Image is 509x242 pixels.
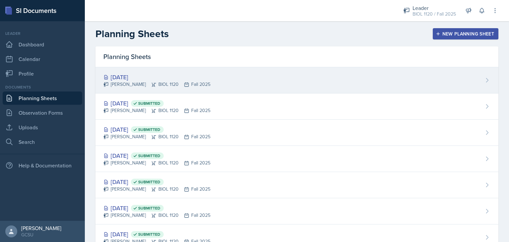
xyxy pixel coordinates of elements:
[95,46,498,67] div: Planning Sheets
[413,11,456,18] div: BIOL 1120 / Fall 2025
[103,133,210,140] div: [PERSON_NAME] BIOL 1120 Fall 2025
[103,125,210,134] div: [DATE]
[138,101,160,106] span: Submitted
[437,31,494,36] div: New Planning Sheet
[3,67,82,80] a: Profile
[138,179,160,185] span: Submitted
[138,206,160,211] span: Submitted
[95,198,498,224] a: [DATE] Submitted [PERSON_NAME]BIOL 1120Fall 2025
[433,28,498,39] button: New Planning Sheet
[138,232,160,237] span: Submitted
[103,230,210,239] div: [DATE]
[413,4,456,12] div: Leader
[103,99,210,108] div: [DATE]
[103,159,210,166] div: [PERSON_NAME] BIOL 1120 Fall 2025
[103,186,210,193] div: [PERSON_NAME] BIOL 1120 Fall 2025
[3,30,82,36] div: Leader
[3,38,82,51] a: Dashboard
[95,93,498,120] a: [DATE] Submitted [PERSON_NAME]BIOL 1120Fall 2025
[103,204,210,212] div: [DATE]
[3,159,82,172] div: Help & Documentation
[103,81,210,88] div: [PERSON_NAME] BIOL 1120 Fall 2025
[103,151,210,160] div: [DATE]
[3,52,82,66] a: Calendar
[103,212,210,219] div: [PERSON_NAME] BIOL 1120 Fall 2025
[103,107,210,114] div: [PERSON_NAME] BIOL 1120 Fall 2025
[3,91,82,105] a: Planning Sheets
[138,153,160,158] span: Submitted
[95,172,498,198] a: [DATE] Submitted [PERSON_NAME]BIOL 1120Fall 2025
[138,127,160,132] span: Submitted
[3,121,82,134] a: Uploads
[103,177,210,186] div: [DATE]
[3,84,82,90] div: Documents
[95,120,498,146] a: [DATE] Submitted [PERSON_NAME]BIOL 1120Fall 2025
[95,28,169,40] h2: Planning Sheets
[95,67,498,93] a: [DATE] [PERSON_NAME]BIOL 1120Fall 2025
[21,231,61,238] div: GCSU
[95,146,498,172] a: [DATE] Submitted [PERSON_NAME]BIOL 1120Fall 2025
[3,135,82,149] a: Search
[3,106,82,119] a: Observation Forms
[103,73,210,82] div: [DATE]
[21,225,61,231] div: [PERSON_NAME]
